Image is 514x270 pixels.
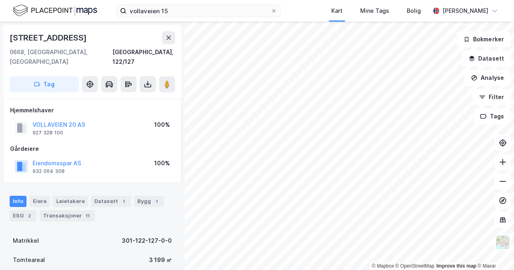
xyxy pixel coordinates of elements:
[396,263,434,269] a: OpenStreetMap
[436,263,476,269] a: Improve this map
[40,210,95,221] div: Transaksjoner
[91,196,131,207] div: Datasett
[10,76,79,92] button: Tag
[134,196,164,207] div: Bygg
[10,144,175,154] div: Gårdeiere
[13,255,45,265] div: Tomteareal
[112,47,175,67] div: [GEOGRAPHIC_DATA], 122/127
[84,212,92,220] div: 11
[457,31,511,47] button: Bokmerker
[10,196,27,207] div: Info
[120,197,128,205] div: 1
[53,196,88,207] div: Leietakere
[154,158,170,168] div: 100%
[10,210,37,221] div: ESG
[33,168,65,175] div: 932 064 308
[474,231,514,270] iframe: Chat Widget
[33,130,63,136] div: 927 328 100
[126,5,271,17] input: Søk på adresse, matrikkel, gårdeiere, leietakere eller personer
[122,236,172,246] div: 301-122-127-0-0
[10,106,175,115] div: Hjemmelshaver
[25,212,33,220] div: 2
[473,108,511,124] button: Tags
[13,236,39,246] div: Matrikkel
[10,31,88,44] div: [STREET_ADDRESS]
[154,120,170,130] div: 100%
[30,196,50,207] div: Eiere
[149,255,172,265] div: 3 199 ㎡
[472,89,511,105] button: Filter
[13,4,97,18] img: logo.f888ab2527a4732fd821a326f86c7f29.svg
[443,6,488,16] div: [PERSON_NAME]
[331,6,343,16] div: Kart
[462,51,511,67] button: Datasett
[407,6,421,16] div: Bolig
[360,6,389,16] div: Mine Tags
[372,263,394,269] a: Mapbox
[10,47,112,67] div: 0668, [GEOGRAPHIC_DATA], [GEOGRAPHIC_DATA]
[153,197,161,205] div: 1
[464,70,511,86] button: Analyse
